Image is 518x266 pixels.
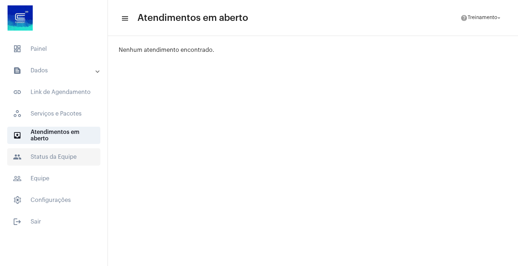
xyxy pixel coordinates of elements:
[7,105,100,122] span: Serviços e Pacotes
[121,14,128,23] mat-icon: sidenav icon
[7,127,100,144] span: Atendimentos em aberto
[460,14,468,22] mat-icon: help
[13,174,22,183] mat-icon: sidenav icon
[119,47,214,53] span: Nenhum atendimento encontrado.
[13,131,22,140] mat-icon: sidenav icon
[7,148,100,166] span: Status da Equipe
[7,213,100,230] span: Sair
[13,153,22,161] mat-icon: sidenav icon
[13,88,22,96] mat-icon: sidenav icon
[468,15,497,21] span: Treinamento
[7,170,100,187] span: Equipe
[7,40,100,58] span: Painel
[13,196,22,204] span: sidenav icon
[13,45,22,53] span: sidenav icon
[13,66,22,75] mat-icon: sidenav icon
[6,4,35,32] img: d4669ae0-8c07-2337-4f67-34b0df7f5ae4.jpeg
[456,11,506,25] button: Treinamento
[7,84,100,101] span: Link de Agendamento
[7,191,100,209] span: Configurações
[13,109,22,118] span: sidenav icon
[496,15,502,21] mat-icon: arrow_drop_down
[137,12,248,24] span: Atendimentos em aberto
[13,217,22,226] mat-icon: sidenav icon
[13,66,96,75] mat-panel-title: Dados
[4,62,108,79] mat-expansion-panel-header: sidenav iconDados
